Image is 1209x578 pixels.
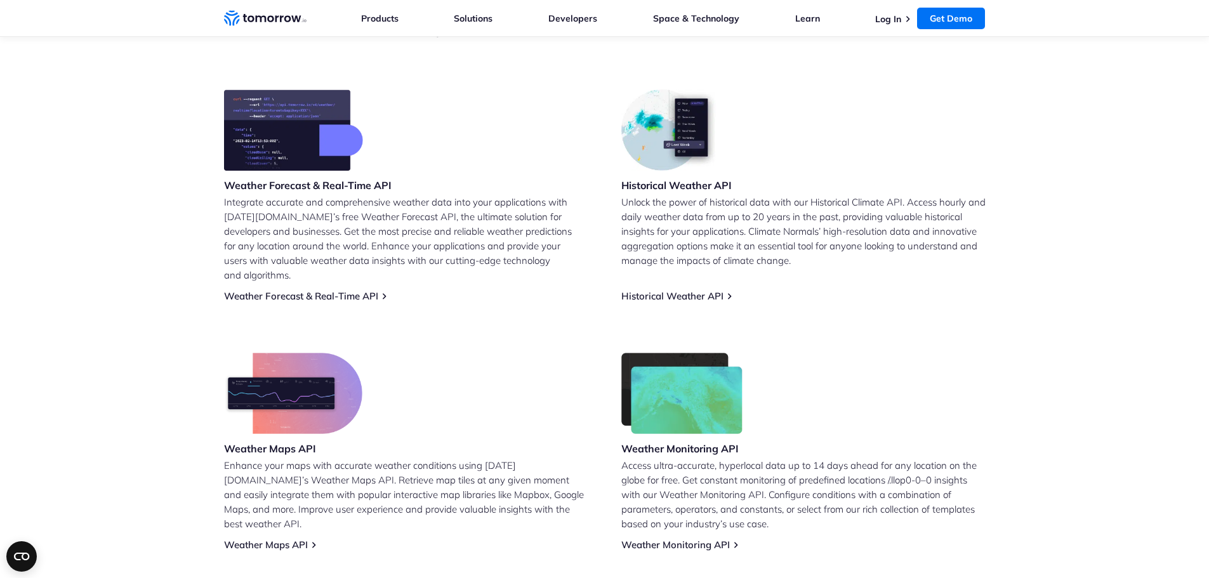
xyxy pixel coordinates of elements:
a: Log In [875,13,901,25]
p: Enhance your maps with accurate weather conditions using [DATE][DOMAIN_NAME]’s Weather Maps API. ... [224,458,588,531]
a: Weather Maps API [224,539,308,551]
a: Get Demo [917,8,985,29]
a: Products [361,13,399,24]
h3: Historical Weather API [621,178,732,192]
button: Open CMP widget [6,541,37,572]
p: Unlock the power of historical data with our Historical Climate API. Access hourly and daily weat... [621,195,986,268]
a: Historical Weather API [621,290,723,302]
a: Learn [795,13,820,24]
a: Solutions [454,13,492,24]
h3: Weather Maps API [224,442,362,456]
a: Home link [224,9,307,28]
h3: Weather Forecast & Real-Time API [224,178,392,192]
a: Weather Monitoring API [621,539,730,551]
a: Developers [548,13,597,24]
p: Integrate accurate and comprehensive weather data into your applications with [DATE][DOMAIN_NAME]... [224,195,588,282]
a: Weather Forecast & Real-Time API [224,290,378,302]
h3: Weather Monitoring API [621,442,743,456]
p: Access ultra-accurate, hyperlocal data up to 14 days ahead for any location on the globe for free... [621,458,986,531]
a: Space & Technology [653,13,739,24]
